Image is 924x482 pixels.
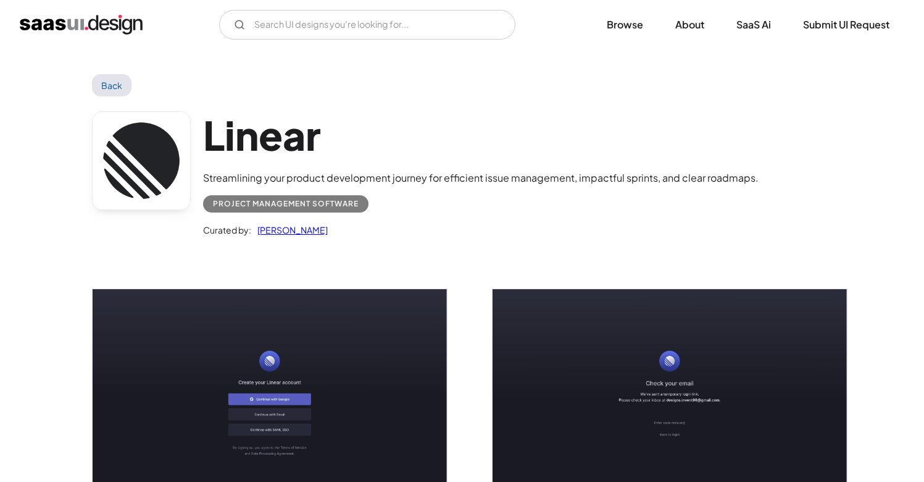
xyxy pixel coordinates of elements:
form: Email Form [219,10,515,40]
a: [PERSON_NAME] [251,222,328,237]
a: Back [92,74,132,96]
div: Streamlining your product development journey for efficient issue management, impactful sprints, ... [203,171,759,185]
div: Curated by: [203,222,251,237]
a: Submit UI Request [788,11,904,38]
a: About [660,11,719,38]
input: Search UI designs you're looking for... [219,10,515,40]
a: Browse [592,11,658,38]
h1: Linear [203,111,759,159]
div: Project Management Software [213,197,359,211]
a: home [20,15,143,35]
a: SaaS Ai [722,11,786,38]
